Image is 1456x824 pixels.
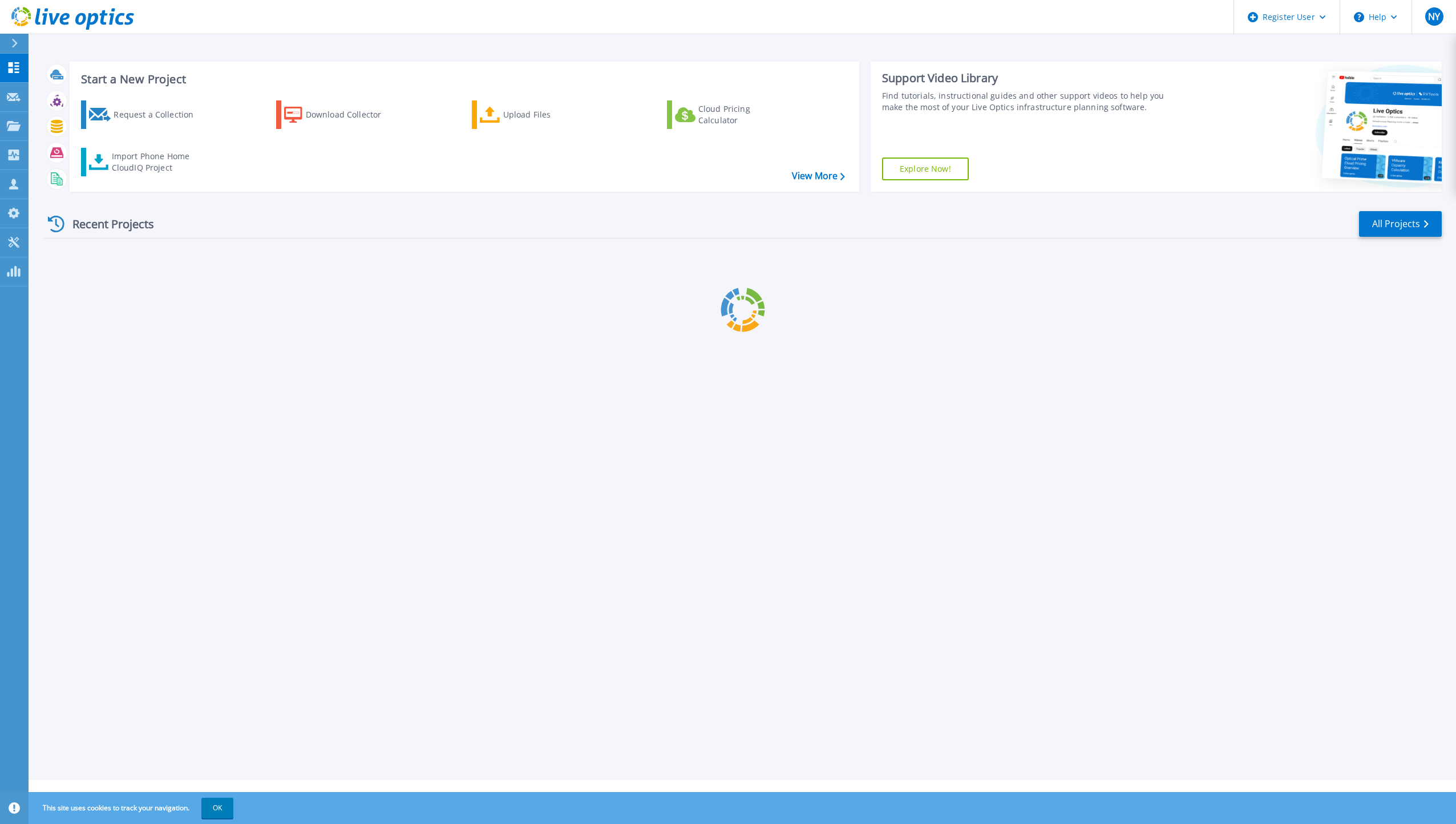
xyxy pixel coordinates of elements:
[667,100,794,129] a: Cloud Pricing Calculator
[112,151,201,173] div: Import Phone Home CloudIQ Project
[31,798,233,818] span: This site uses cookies to track your navigation.
[44,210,169,238] div: Recent Projects
[114,103,205,126] div: Request a Collection
[792,171,845,181] a: View More
[698,103,790,126] div: Cloud Pricing Calculator
[81,73,844,86] h3: Start a New Project
[201,798,233,818] button: OK
[503,103,594,126] div: Upload Files
[882,90,1177,113] div: Find tutorials, instructional guides and other support videos to help you make the most of your L...
[472,100,599,129] a: Upload Files
[276,100,403,129] a: Download Collector
[882,71,1177,86] div: Support Video Library
[1428,12,1440,21] span: NY
[306,103,397,126] div: Download Collector
[882,157,969,180] a: Explore Now!
[1359,211,1442,237] a: All Projects
[81,100,208,129] a: Request a Collection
